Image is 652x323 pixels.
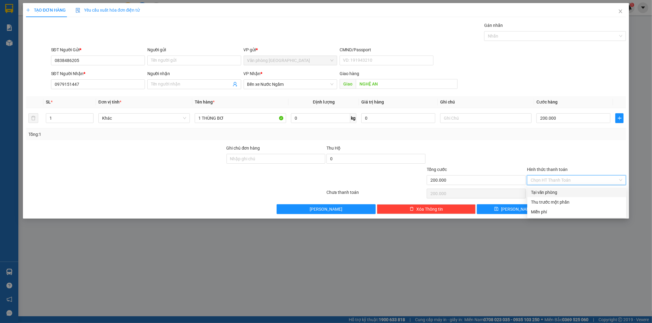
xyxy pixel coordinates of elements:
[247,80,334,89] span: Bến xe Nước Ngầm
[310,206,342,212] span: [PERSON_NAME]
[326,189,426,200] div: Chưa thanh toán
[340,46,433,53] div: CMND/Passport
[147,70,241,77] div: Người nhận
[616,116,623,121] span: plus
[313,100,335,104] span: Định lượng
[326,146,341,151] span: Thu Hộ
[477,204,551,214] button: save[PERSON_NAME]
[98,100,121,104] span: Đơn vị tính
[618,9,623,14] span: close
[51,46,145,53] div: SĐT Người Gửi
[536,100,558,104] span: Cước hàng
[612,3,629,20] button: Close
[76,8,140,13] span: Yêu cầu xuất hóa đơn điện tử
[9,11,89,22] li: Hàng hóa gửi quá 05 ngày không đến nhận nhà xe không chịu trách nhiệm khi thất lạc.
[410,207,414,212] span: delete
[350,113,356,123] span: kg
[102,114,186,123] span: Khác
[361,100,384,104] span: Giá trị hàng
[28,113,38,123] button: delete
[28,131,252,138] div: Tổng: 1
[227,154,326,164] input: Ghi chú đơn hàng
[361,113,435,123] input: 0
[531,209,623,215] div: Miễn phí
[356,79,458,89] input: Dọc đường
[147,46,241,53] div: Người gửi
[277,204,376,214] button: [PERSON_NAME]
[76,8,80,13] img: icon
[527,167,568,172] label: Hình thức thanh toán
[531,189,623,196] div: Tại văn phòng
[46,100,51,104] span: SL
[244,71,261,76] span: VP Nhận
[440,113,532,123] input: Ghi Chú
[244,46,337,53] div: VP gửi
[227,146,260,151] label: Ghi chú đơn hàng
[195,100,215,104] span: Tên hàng
[501,206,534,212] span: [PERSON_NAME]
[427,167,447,172] span: Tổng cước
[9,33,89,44] li: Hàng hóa niêm phong, nhà xe không chịu trách nhiệm phần hàng bên trong.
[26,8,66,13] span: TẠO ĐƠN HÀNG
[484,23,503,28] label: Gán nhãn
[416,206,443,212] span: Xóa Thông tin
[247,56,334,65] span: Văn phòng Đà Lạt
[494,207,499,212] span: save
[26,8,30,12] span: plus
[438,96,534,108] th: Ghi chú
[233,82,238,87] span: user-add
[531,199,623,205] div: Thu trước một phần
[340,71,359,76] span: Giao hàng
[340,79,356,89] span: Giao
[615,113,624,123] button: plus
[377,204,476,214] button: deleteXóa Thông tin
[51,70,145,77] div: SĐT Người Nhận
[195,113,286,123] input: VD: Bàn, Ghế
[9,22,89,33] li: Hàng hóa không kê khai giá trị, khi thất lạc nhà xe sẽ bồi thường gấp 5 lần giá thu cước phí.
